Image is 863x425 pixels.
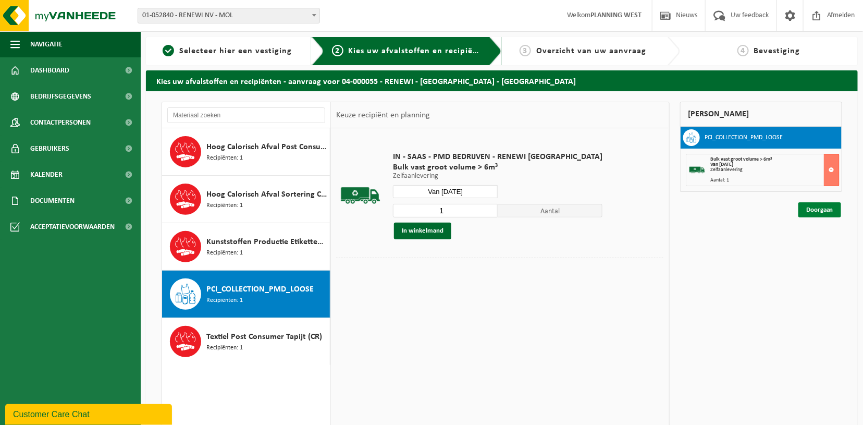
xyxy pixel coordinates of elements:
span: Hoog Calorisch Afval Post Consumer Matrassen (CR) [206,141,327,153]
span: Textiel Post Consumer Tapijt (CR) [206,331,322,343]
span: Dashboard [30,57,69,83]
strong: PLANNING WEST [590,11,642,19]
button: In winkelmand [394,223,451,239]
span: Recipiënten: 1 [206,153,243,163]
span: Selecteer hier een vestiging [179,47,292,55]
span: Aantal [498,204,602,217]
button: PCI_COLLECTION_PMD_LOOSE Recipiënten: 1 [162,271,330,318]
span: Contactpersonen [30,110,91,136]
span: Recipiënten: 1 [206,343,243,353]
input: Selecteer datum [393,185,498,198]
h3: PCI_COLLECTION_PMD_LOOSE [705,129,783,146]
span: PCI_COLLECTION_PMD_LOOSE [206,283,314,296]
span: Bevestiging [754,47,800,55]
iframe: chat widget [5,402,174,425]
span: Hoog Calorisch Afval Sortering C&I (CR) [206,188,327,201]
div: [PERSON_NAME] [680,102,843,127]
p: Zelfaanlevering [393,173,602,180]
button: Hoog Calorisch Afval Sortering C&I (CR) Recipiënten: 1 [162,176,330,223]
span: Gebruikers [30,136,69,162]
span: Navigatie [30,31,63,57]
span: Acceptatievoorwaarden [30,214,115,240]
button: Kunststoffen Productie Etiketten (CR) Recipiënten: 1 [162,223,330,271]
span: Recipiënten: 1 [206,201,243,211]
span: 01-052840 - RENEWI NV - MOL [138,8,320,23]
span: Overzicht van uw aanvraag [536,47,646,55]
span: Bulk vast groot volume > 6m³ [711,156,772,162]
span: Kalender [30,162,63,188]
span: Recipiënten: 1 [206,248,243,258]
h2: Kies uw afvalstoffen en recipiënten - aanvraag voor 04-000055 - RENEWI - [GEOGRAPHIC_DATA] - [GEO... [146,70,858,91]
input: Materiaal zoeken [167,107,325,123]
span: Recipiënten: 1 [206,296,243,306]
span: 2 [332,45,343,56]
span: 01-052840 - RENEWI NV - MOL [138,8,319,23]
button: Textiel Post Consumer Tapijt (CR) Recipiënten: 1 [162,318,330,365]
button: Hoog Calorisch Afval Post Consumer Matrassen (CR) Recipiënten: 1 [162,128,330,176]
span: IN - SAAS - PMD BEDRIJVEN - RENEWI [GEOGRAPHIC_DATA] [393,152,602,162]
strong: Van [DATE] [711,162,734,167]
div: Zelfaanlevering [711,167,840,173]
span: Kunststoffen Productie Etiketten (CR) [206,236,327,248]
a: 1Selecteer hier een vestiging [151,45,303,57]
div: Aantal: 1 [711,178,840,183]
div: Keuze recipiënt en planning [331,102,435,128]
span: Kies uw afvalstoffen en recipiënten [349,47,492,55]
a: Doorgaan [798,202,841,217]
span: 3 [520,45,531,56]
span: Bulk vast groot volume > 6m³ [393,162,602,173]
span: 1 [163,45,174,56]
span: Documenten [30,188,75,214]
span: Bedrijfsgegevens [30,83,91,110]
span: 4 [737,45,749,56]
